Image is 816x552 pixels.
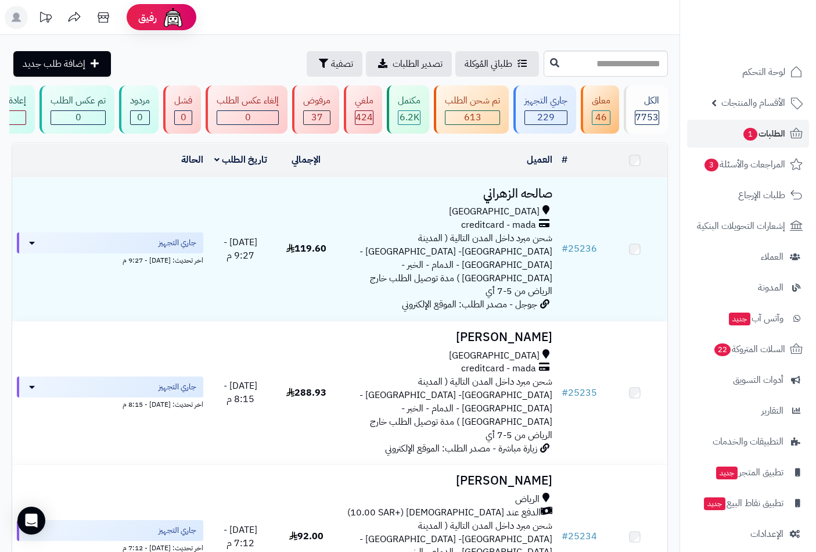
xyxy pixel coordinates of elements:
[159,381,196,393] span: جاري التجهيز
[344,187,553,200] h3: صالحه الزهراني
[716,467,738,479] span: جديد
[687,150,809,178] a: المراجعات والأسئلة3
[687,304,809,332] a: وآتس آبجديد
[51,111,105,124] div: 0
[398,94,420,107] div: مكتمل
[360,375,552,442] span: شحن مبرد داخل المدن التالية ( المدينة [GEOGRAPHIC_DATA]- [GEOGRAPHIC_DATA] - [GEOGRAPHIC_DATA] - ...
[687,120,809,148] a: الطلبات1
[355,94,373,107] div: ملغي
[687,458,809,486] a: تطبيق المتجرجديد
[714,343,731,356] span: 22
[704,497,725,510] span: جديد
[51,94,106,107] div: تم عكس الطلب
[161,6,185,29] img: ai-face.png
[37,85,117,134] a: تم عكس الطلب 0
[292,153,321,167] a: الإجمالي
[181,110,186,124] span: 0
[687,274,809,302] a: المدونة
[562,386,597,400] a: #25235
[687,243,809,271] a: العملاء
[713,341,785,357] span: السلات المتروكة
[742,64,785,80] span: لوحة التحكم
[17,253,203,266] div: اخر تحديث: [DATE] - 9:27 م
[432,85,511,134] a: تم شحن الطلب 613
[595,110,607,124] span: 46
[562,242,568,256] span: #
[729,313,750,325] span: جديد
[635,110,659,124] span: 7753
[304,111,330,124] div: 37
[331,57,353,71] span: تصفية
[562,529,597,543] a: #25234
[465,57,512,71] span: طلباتي المُوكلة
[687,181,809,209] a: طلبات الإرجاع
[464,110,481,124] span: 613
[721,95,785,111] span: الأقسام والمنتجات
[286,242,326,256] span: 119.60
[138,10,157,24] span: رفيق
[449,205,540,218] span: [GEOGRAPHIC_DATA]
[461,218,536,232] span: creditcard - mada
[175,111,192,124] div: 0
[445,94,500,107] div: تم شحن الطلب
[347,506,541,519] span: الدفع عند [DEMOGRAPHIC_DATA] (+10.00 SAR)
[592,111,610,124] div: 46
[511,85,578,134] a: جاري التجهيز 229
[687,397,809,425] a: التقارير
[750,526,783,542] span: الإعدادات
[217,111,278,124] div: 0
[562,153,567,167] a: #
[290,85,342,134] a: مرفوض 37
[245,110,251,124] span: 0
[742,126,785,142] span: الطلبات
[214,153,267,167] a: تاريخ الطلب
[728,310,783,327] span: وآتس آب
[445,111,499,124] div: 613
[161,85,203,134] a: فشل 0
[449,349,540,363] span: [GEOGRAPHIC_DATA]
[23,57,85,71] span: إضافة طلب جديد
[174,94,192,107] div: فشل
[159,237,196,249] span: جاري التجهيز
[527,153,552,167] a: العميل
[461,362,536,375] span: creditcard - mada
[400,110,419,124] span: 6.2K
[398,111,420,124] div: 6225
[366,51,452,77] a: تصدير الطلبات
[360,231,552,298] span: شحن مبرد داخل المدن التالية ( المدينة [GEOGRAPHIC_DATA]- [GEOGRAPHIC_DATA] - [GEOGRAPHIC_DATA] - ...
[344,474,553,488] h3: [PERSON_NAME]
[17,397,203,410] div: اخر تحديث: [DATE] - 8:15 م
[303,94,330,107] div: مرفوض
[761,249,783,265] span: العملاء
[578,85,621,134] a: معلق 46
[289,529,323,543] span: 92.00
[342,85,384,134] a: ملغي 424
[738,187,785,203] span: طلبات الإرجاع
[224,235,257,263] span: [DATE] - 9:27 م
[525,111,567,124] div: 229
[31,6,60,32] a: تحديثات المنصة
[621,85,670,134] a: الكل7753
[455,51,539,77] a: طلباتي المُوكلة
[385,442,537,456] span: زيارة مباشرة - مصدر الطلب: الموقع الإلكتروني
[537,110,555,124] span: 229
[137,110,143,124] span: 0
[715,464,783,481] span: تطبيق المتجر
[592,94,610,107] div: معلق
[17,507,45,535] div: Open Intercom Messenger
[687,58,809,86] a: لوحة التحكم
[687,335,809,363] a: السلات المتروكة22
[697,218,785,234] span: إشعارات التحويلات البنكية
[355,110,373,124] span: 424
[13,51,111,77] a: إضافة طلب جديد
[687,212,809,240] a: إشعارات التحويلات البنكية
[344,331,553,344] h3: [PERSON_NAME]
[687,489,809,517] a: تطبيق نقاط البيعجديد
[562,386,568,400] span: #
[217,94,279,107] div: إلغاء عكس الطلب
[562,529,568,543] span: #
[393,57,443,71] span: تصدير الطلبات
[687,428,809,456] a: التطبيقات والخدمات
[733,372,783,388] span: أدوات التسويق
[703,495,783,511] span: تطبيق نقاط البيع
